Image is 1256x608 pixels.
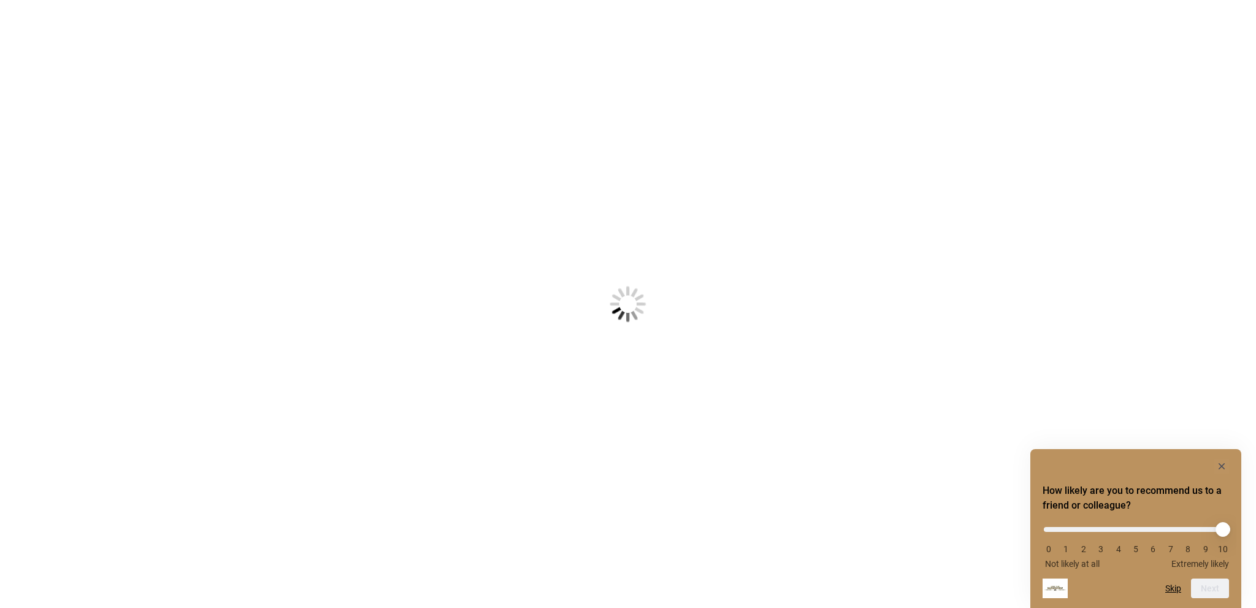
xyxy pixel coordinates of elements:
button: Hide survey [1214,459,1229,474]
span: Extremely likely [1171,559,1229,569]
li: 10 [1217,544,1229,554]
button: Skip [1165,583,1181,593]
li: 7 [1165,544,1177,554]
li: 9 [1200,544,1212,554]
span: Not likely at all [1045,559,1100,569]
li: 4 [1112,544,1125,554]
img: Loading [549,226,706,383]
button: Next question [1191,579,1229,598]
li: 8 [1182,544,1194,554]
li: 2 [1078,544,1090,554]
div: How likely are you to recommend us to a friend or colleague? Select an option from 0 to 10, with ... [1043,459,1229,598]
div: How likely are you to recommend us to a friend or colleague? Select an option from 0 to 10, with ... [1043,518,1229,569]
li: 3 [1095,544,1107,554]
li: 5 [1130,544,1142,554]
li: 6 [1147,544,1159,554]
li: 1 [1060,544,1072,554]
li: 0 [1043,544,1055,554]
h2: How likely are you to recommend us to a friend or colleague? Select an option from 0 to 10, with ... [1043,483,1229,513]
